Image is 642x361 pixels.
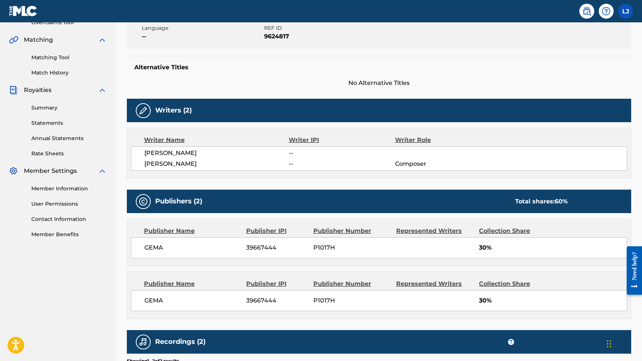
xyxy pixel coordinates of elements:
[289,136,395,145] div: Writer IPI
[579,4,594,19] a: Public Search
[144,296,241,305] span: GEMA
[395,136,492,145] div: Writer Role
[264,24,385,32] span: REF ID
[144,159,289,168] span: [PERSON_NAME]
[313,296,391,305] span: P1017H
[142,24,262,32] span: Language
[155,197,202,206] h5: Publishers (2)
[479,279,551,288] div: Collection Share
[144,227,241,235] div: Publisher Name
[479,296,627,305] span: 30%
[139,338,148,346] img: Recordings
[24,86,51,95] span: Royalties
[155,338,206,346] h5: Recordings (2)
[602,7,611,16] img: help
[139,197,148,206] img: Publishers
[599,4,614,19] div: Help
[313,279,391,288] div: Publisher Number
[144,279,241,288] div: Publisher Name
[98,167,107,175] img: expand
[313,243,391,252] span: P1017H
[515,197,568,206] div: Total shares:
[313,227,391,235] div: Publisher Number
[605,325,642,361] iframe: Chat Widget
[31,134,107,142] a: Annual Statements
[31,215,107,223] a: Contact Information
[144,136,289,145] div: Writer Name
[98,35,107,44] img: expand
[508,339,514,345] span: ?
[395,159,492,168] span: Composer
[246,279,308,288] div: Publisher IPI
[246,227,308,235] div: Publisher IPI
[127,79,631,88] span: No Alternative Titles
[31,19,107,26] a: Overclaims Tool
[289,149,395,158] span: --
[396,227,473,235] div: Represented Writers
[607,333,611,355] div: Drag
[24,167,77,175] span: Member Settings
[31,69,107,77] a: Match History
[31,54,107,61] a: Matching Tool
[246,243,308,252] span: 39667444
[98,86,107,95] img: expand
[31,150,107,158] a: Rate Sheets
[155,106,192,115] h5: Writers (2)
[621,241,642,301] iframe: Resource Center
[582,7,591,16] img: search
[479,243,627,252] span: 30%
[9,35,18,44] img: Matching
[144,243,241,252] span: GEMA
[31,185,107,193] a: Member Information
[264,32,385,41] span: 9624817
[479,227,551,235] div: Collection Share
[555,198,568,205] span: 60 %
[396,279,473,288] div: Represented Writers
[24,35,53,44] span: Matching
[9,167,18,175] img: Member Settings
[246,296,308,305] span: 39667444
[144,149,289,158] span: [PERSON_NAME]
[142,32,262,41] span: --
[134,64,624,71] h5: Alternative Titles
[9,6,38,16] img: MLC Logo
[31,104,107,112] a: Summary
[9,86,18,95] img: Royalties
[618,4,633,19] div: User Menu
[31,119,107,127] a: Statements
[31,200,107,208] a: User Permissions
[289,159,395,168] span: --
[31,231,107,238] a: Member Benefits
[139,106,148,115] img: Writers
